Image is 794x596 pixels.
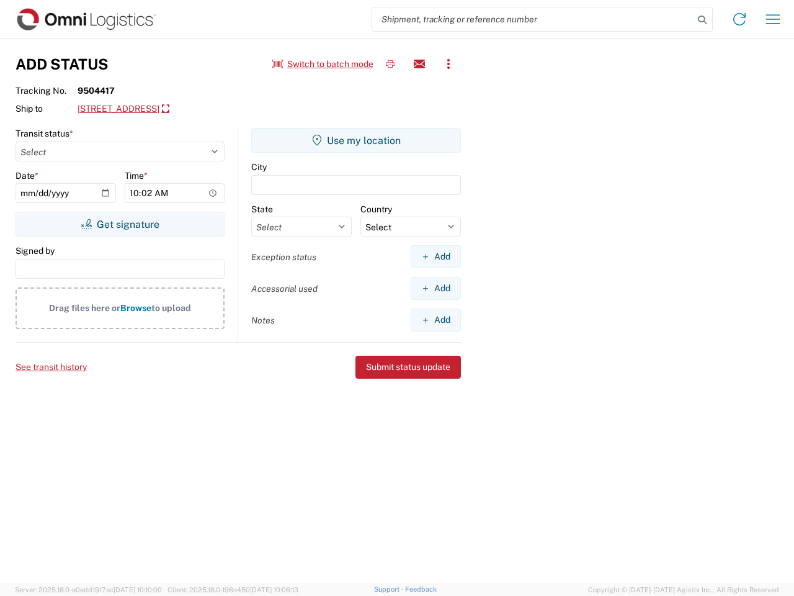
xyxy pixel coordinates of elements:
a: Feedback [405,585,437,593]
label: State [251,204,273,215]
span: Ship to [16,103,78,114]
span: Client: 2025.18.0-198a450 [167,586,298,594]
label: Notes [251,315,275,326]
a: [STREET_ADDRESS] [78,99,169,120]
span: Tracking No. [16,85,78,96]
input: Shipment, tracking or reference number [372,7,694,31]
label: Accessorial used [251,283,318,294]
span: Browse [120,303,151,313]
button: Add [411,245,461,268]
label: City [251,161,267,173]
span: [DATE] 10:10:00 [114,586,162,594]
button: Switch to batch mode [272,54,373,74]
span: to upload [151,303,191,313]
button: Add [411,309,461,332]
button: Use my location [251,128,461,153]
a: Support [374,585,405,593]
button: See transit history [16,357,87,377]
label: Date [16,170,38,181]
label: Country [360,204,392,215]
label: Time [125,170,148,181]
button: Add [411,277,461,300]
h3: Add Status [16,55,109,73]
span: Copyright © [DATE]-[DATE] Agistix Inc., All Rights Reserved [588,584,779,595]
span: Drag files here or [49,303,120,313]
button: Submit status update [355,356,461,379]
label: Transit status [16,128,73,139]
label: Signed by [16,245,55,256]
span: [DATE] 10:06:13 [250,586,298,594]
span: Server: 2025.18.0-a0edd1917ac [15,586,162,594]
button: Get signature [16,212,225,237]
strong: 9504417 [78,85,115,96]
label: Exception status [251,251,316,263]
